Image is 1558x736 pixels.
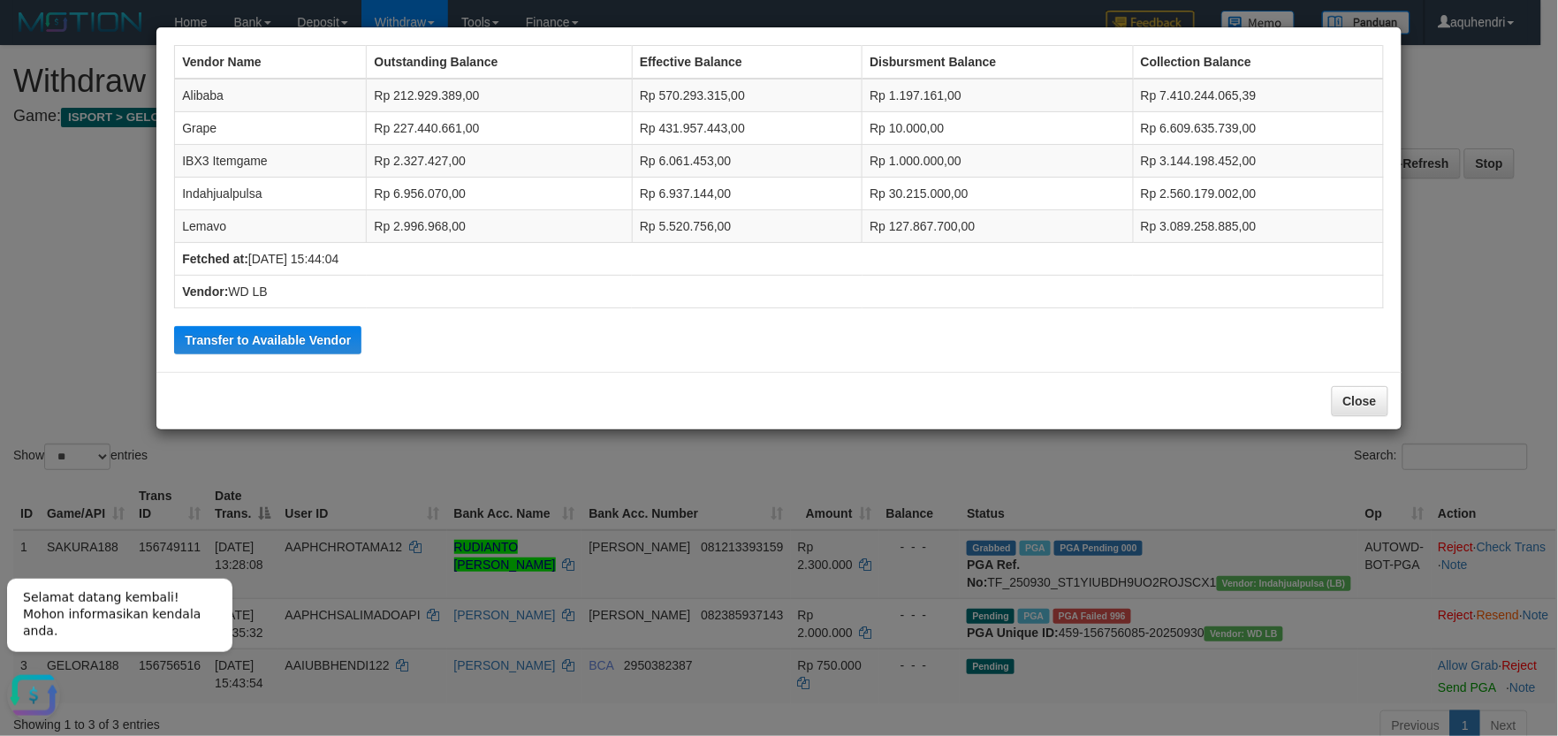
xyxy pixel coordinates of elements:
[367,145,632,178] td: Rp 2.327.427,00
[182,252,248,266] b: Fetched at:
[863,145,1133,178] td: Rp 1.000.000,00
[632,210,862,243] td: Rp 5.520.756,00
[175,276,1383,308] td: WD LB
[863,178,1133,210] td: Rp 30.215.000,00
[632,178,862,210] td: Rp 6.937.144,00
[632,145,862,178] td: Rp 6.061.453,00
[175,46,367,80] th: Vendor Name
[7,106,60,159] button: Open LiveChat chat widget
[863,210,1133,243] td: Rp 127.867.700,00
[367,79,632,112] td: Rp 212.929.389,00
[175,145,367,178] td: IBX3 Itemgame
[1133,178,1383,210] td: Rp 2.560.179.002,00
[632,112,862,145] td: Rp 431.957.443,00
[1133,112,1383,145] td: Rp 6.609.635.739,00
[182,285,228,299] b: Vendor:
[1133,210,1383,243] td: Rp 3.089.258.885,00
[1133,145,1383,178] td: Rp 3.144.198.452,00
[632,79,862,112] td: Rp 570.293.315,00
[175,79,367,112] td: Alibaba
[367,112,632,145] td: Rp 227.440.661,00
[632,46,862,80] th: Effective Balance
[1332,386,1388,416] button: Close
[175,112,367,145] td: Grape
[1133,79,1383,112] td: Rp 7.410.244.065,39
[367,46,632,80] th: Outstanding Balance
[367,178,632,210] td: Rp 6.956.070,00
[174,326,361,354] button: Transfer to Available Vendor
[1133,46,1383,80] th: Collection Balance
[175,210,367,243] td: Lemavo
[175,178,367,210] td: Indahjualpulsa
[863,46,1133,80] th: Disbursment Balance
[23,27,201,75] span: Selamat datang kembali! Mohon informasikan kendala anda.
[863,112,1133,145] td: Rp 10.000,00
[175,243,1383,276] td: [DATE] 15:44:04
[863,79,1133,112] td: Rp 1.197.161,00
[367,210,632,243] td: Rp 2.996.968,00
